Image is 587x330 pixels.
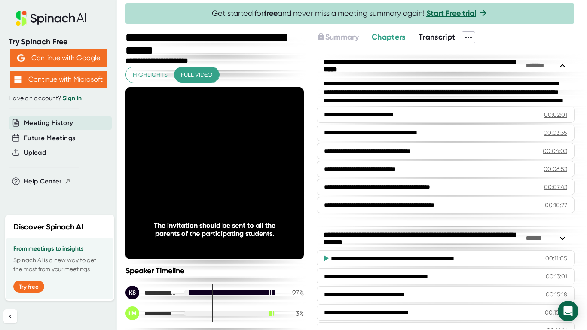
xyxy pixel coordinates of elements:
[426,9,476,18] a: Start Free trial
[546,272,567,281] div: 00:13:01
[544,183,567,191] div: 00:07:43
[24,177,62,186] span: Help Center
[282,309,304,318] div: 3 %
[9,95,108,102] div: Have an account?
[419,31,456,43] button: Transcript
[546,290,567,299] div: 00:15:18
[143,221,286,238] div: The invitation should be sent to all the parents of the participating students.
[325,32,359,42] span: Summary
[125,306,177,320] div: LaDonna McClain
[544,128,567,137] div: 00:03:35
[212,9,488,18] span: Get started for and never miss a meeting summary again!
[317,31,359,43] button: Summary
[10,71,107,88] button: Continue with Microsoft
[282,289,304,297] div: 97 %
[545,201,567,209] div: 00:10:27
[13,221,83,233] h2: Discover Spinach AI
[9,37,108,47] div: Try Spinach Free
[181,70,212,80] span: Full video
[544,110,567,119] div: 00:02:01
[24,177,71,186] button: Help Center
[317,31,372,43] div: Upgrade to access
[419,32,456,42] span: Transcript
[125,286,139,299] div: KS
[13,245,106,252] h3: From meetings to insights
[372,32,406,42] span: Chapters
[24,118,73,128] button: Meeting History
[10,49,107,67] button: Continue with Google
[545,308,567,317] div: 00:15:56
[126,67,174,83] button: Highlights
[174,67,219,83] button: Full video
[264,9,278,18] b: free
[63,95,82,102] a: Sign in
[372,31,406,43] button: Chapters
[545,254,567,263] div: 00:11:05
[558,301,578,321] div: Open Intercom Messenger
[3,309,17,323] button: Collapse sidebar
[13,281,44,293] button: Try free
[125,286,177,299] div: Kathleen Schwartze
[543,147,567,155] div: 00:04:03
[13,256,106,274] p: Spinach AI is a new way to get the most from your meetings
[24,148,46,158] button: Upload
[17,54,25,62] img: Aehbyd4JwY73AAAAAElFTkSuQmCC
[544,165,567,173] div: 00:06:53
[24,133,75,143] button: Future Meetings
[125,266,304,275] div: Speaker Timeline
[125,306,139,320] div: LM
[133,70,168,80] span: Highlights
